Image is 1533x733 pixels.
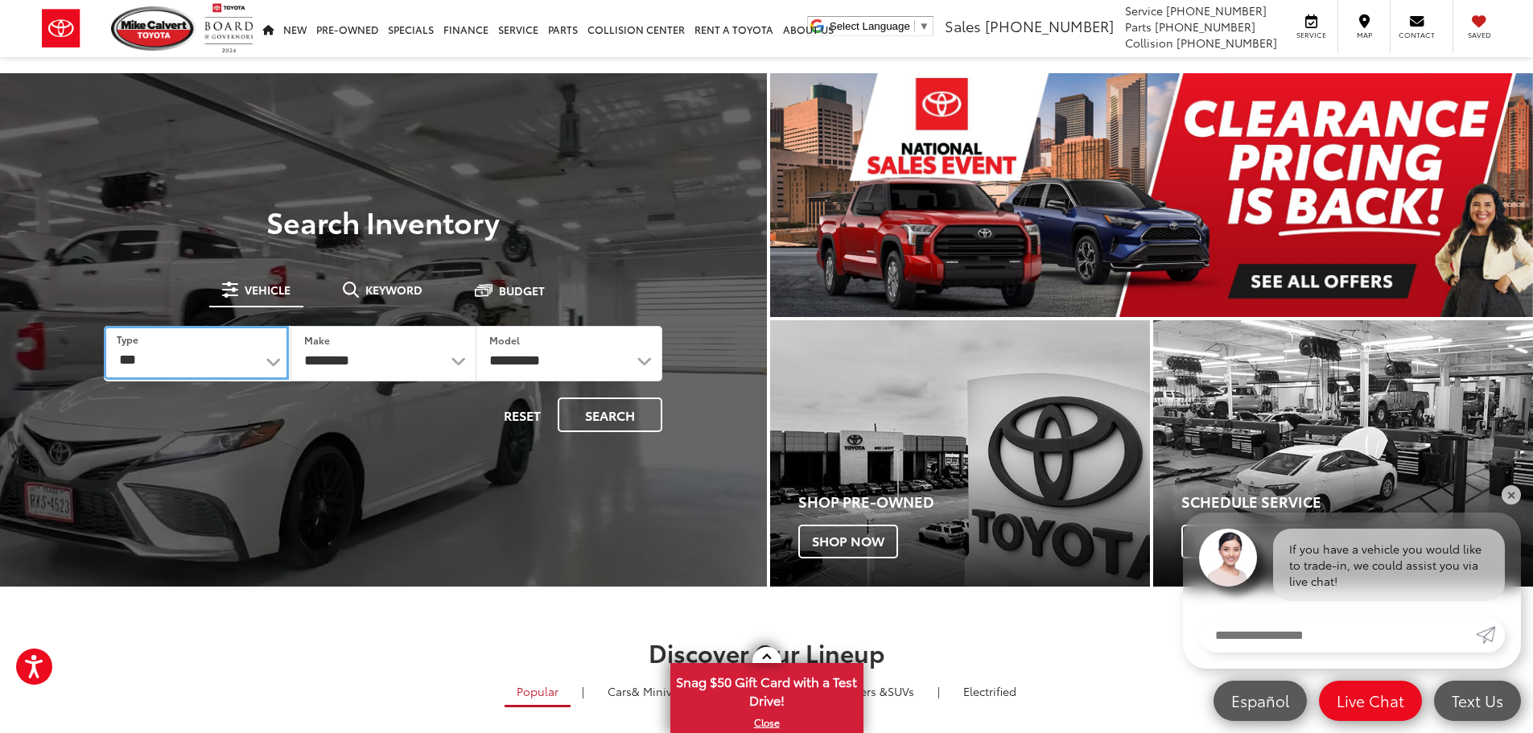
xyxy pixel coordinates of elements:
[951,677,1028,705] a: Electrified
[632,683,686,699] span: & Minivan
[1125,35,1173,51] span: Collision
[919,20,929,32] span: ▼
[1444,690,1511,710] span: Text Us
[1329,690,1412,710] span: Live Chat
[595,677,698,705] a: Cars
[672,665,862,714] span: Snag $50 Gift Card with a Test Drive!
[1346,30,1382,40] span: Map
[1155,19,1255,35] span: [PHONE_NUMBER]
[1177,35,1277,51] span: [PHONE_NUMBER]
[1223,690,1297,710] span: Español
[365,284,422,295] span: Keyword
[578,683,588,699] li: |
[558,397,662,432] button: Search
[933,683,944,699] li: |
[304,333,330,347] label: Make
[1273,529,1505,601] div: If you have a vehicle you would like to trade-in, we could assist you via live chat!
[1434,681,1521,721] a: Text Us
[770,320,1150,587] a: Shop Pre-Owned Shop Now
[499,285,545,296] span: Budget
[1181,525,1312,558] span: Schedule Now
[1125,19,1152,35] span: Parts
[489,333,520,347] label: Model
[490,397,554,432] button: Reset
[1181,494,1533,510] h4: Schedule Service
[117,332,138,346] label: Type
[770,320,1150,587] div: Toyota
[805,677,926,705] a: SUVs
[111,6,196,51] img: Mike Calvert Toyota
[798,525,898,558] span: Shop Now
[1461,30,1497,40] span: Saved
[1399,30,1435,40] span: Contact
[1199,617,1476,653] input: Enter your message
[985,15,1114,36] span: [PHONE_NUMBER]
[200,639,1334,665] h2: Discover Our Lineup
[798,494,1150,510] h4: Shop Pre-Owned
[914,20,915,32] span: ​
[1214,681,1307,721] a: Español
[945,15,981,36] span: Sales
[830,20,910,32] span: Select Language
[1293,30,1329,40] span: Service
[1319,681,1422,721] a: Live Chat
[1476,617,1505,653] a: Submit
[1199,529,1257,587] img: Agent profile photo
[68,205,699,237] h3: Search Inventory
[245,284,291,295] span: Vehicle
[1125,2,1163,19] span: Service
[505,677,571,707] a: Popular
[1153,320,1533,587] div: Toyota
[830,20,929,32] a: Select Language​
[1153,320,1533,587] a: Schedule Service Schedule Now
[1166,2,1267,19] span: [PHONE_NUMBER]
